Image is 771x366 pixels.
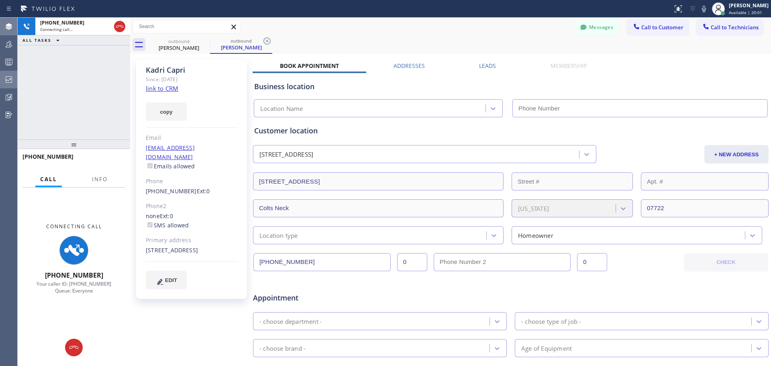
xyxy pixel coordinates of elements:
[147,222,153,227] input: SMS allowed
[521,344,572,353] div: Age of Equipment
[46,223,102,230] span: Connecting Call
[479,62,496,70] label: Leads
[254,125,767,136] div: Customer location
[711,24,759,31] span: Call to Technicians
[146,65,238,75] div: Kadri Capri
[149,44,209,51] div: [PERSON_NAME]
[253,199,504,217] input: City
[146,202,238,211] div: Phone2
[146,133,238,143] div: Email
[114,21,125,32] button: Hang up
[729,10,762,15] span: Available | 20:01
[254,81,767,92] div: Business location
[211,38,271,44] div: outbound
[280,62,339,70] label: Book Appointment
[40,19,84,26] span: [PHONE_NUMBER]
[394,62,425,70] label: Addresses
[684,253,768,272] button: CHECK
[149,38,209,44] div: outbound
[259,317,322,326] div: - choose department -
[146,102,187,121] button: copy
[146,212,238,230] div: none
[197,187,210,195] span: Ext: 0
[35,172,62,187] button: Call
[211,36,271,53] div: Kadri Capri
[627,20,689,35] button: Call to Customer
[40,176,57,183] span: Call
[518,231,553,240] div: Homeowner
[45,271,103,280] span: [PHONE_NUMBER]
[146,177,238,186] div: Phone
[521,317,581,326] div: - choose type of job -
[259,344,306,353] div: - choose brand -
[698,3,710,14] button: Mute
[434,253,571,271] input: Phone Number 2
[146,144,195,161] a: [EMAIL_ADDRESS][DOMAIN_NAME]
[697,20,763,35] button: Call to Technicians
[211,44,271,51] div: [PERSON_NAME]
[133,20,241,33] input: Search
[22,37,51,43] span: ALL TASKS
[146,271,187,289] button: EDIT
[575,20,619,35] button: Messages
[397,253,427,271] input: Ext.
[577,253,607,271] input: Ext. 2
[92,176,108,183] span: Info
[253,292,424,303] span: Appointment
[704,145,769,164] button: + NEW ADDRESS
[147,163,153,168] input: Emails allowed
[512,172,633,190] input: Street #
[65,339,83,356] button: Hang up
[37,280,111,294] span: Your caller ID: [PHONE_NUMBER] Queue: Everyone
[259,150,313,159] div: [STREET_ADDRESS]
[512,99,768,117] input: Phone Number
[641,24,683,31] span: Call to Customer
[253,253,391,271] input: Phone Number
[641,172,769,190] input: Apt. #
[146,84,178,92] a: link to CRM
[165,277,177,283] span: EDIT
[22,153,73,160] span: [PHONE_NUMBER]
[641,199,769,217] input: ZIP
[146,246,238,255] div: [STREET_ADDRESS]
[253,172,504,190] input: Address
[146,221,189,229] label: SMS allowed
[160,212,173,220] span: Ext: 0
[146,75,238,84] div: Since: [DATE]
[146,162,195,170] label: Emails allowed
[551,62,587,70] label: Membership
[260,104,303,113] div: Location Name
[729,2,769,9] div: [PERSON_NAME]
[40,27,73,32] span: Connecting call…
[149,36,209,54] div: Kadri Capri
[146,187,197,195] a: [PHONE_NUMBER]
[18,35,67,45] button: ALL TASKS
[146,236,238,245] div: Primary address
[259,231,298,240] div: Location type
[87,172,112,187] button: Info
